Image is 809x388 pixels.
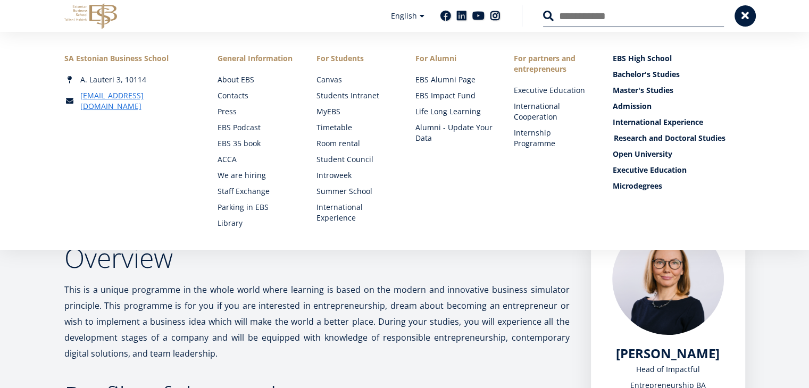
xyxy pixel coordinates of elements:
a: EBS Impact Fund [415,90,493,101]
a: MyEBS [316,106,394,117]
a: Alumni - Update Your Data [415,122,493,144]
a: Admission [613,101,745,112]
a: [EMAIL_ADDRESS][DOMAIN_NAME] [80,90,197,112]
a: Student Council [316,154,394,165]
h2: Overview [64,244,570,271]
a: Contacts [218,90,295,101]
a: We are hiring [218,170,295,181]
a: Summer School [316,186,394,197]
a: Youtube [472,11,485,21]
a: Canvas [316,74,394,85]
input: Entrepreneurship and Business Administration (daytime studies in [GEOGRAPHIC_DATA]) [3,176,10,183]
a: Facebook [440,11,451,21]
a: Research and Doctoral Studies [614,133,746,144]
a: Timetable [316,122,394,133]
a: [PERSON_NAME] [616,345,720,361]
a: Executive Education [514,85,591,96]
input: Impactful Entrepreneurship [3,148,10,155]
span: International Business Administration [12,162,132,171]
a: Life Long Learning [415,106,493,117]
span: For Alumni [415,53,493,64]
a: Open University [613,149,745,159]
a: ACCA [218,154,295,165]
span: [PERSON_NAME] [616,344,720,362]
a: Parking in EBS [218,202,295,213]
a: Students Intranet [316,90,394,101]
span: Last name [253,1,286,10]
img: Marge täks [612,223,724,335]
input: Entrepreneurship and Business Administration (session-based studies in [GEOGRAPHIC_DATA]) [3,190,10,197]
a: International Cooperation [514,101,591,122]
span: Impactful Entrepreneurship [12,148,100,157]
span: For partners and entrepreneurs [514,53,591,74]
a: Introweek [316,170,394,181]
span: General Information [218,53,295,64]
a: International Experience [613,117,745,128]
a: EBS Alumni Page [415,74,493,85]
a: Room rental [316,138,394,149]
a: Linkedin [456,11,467,21]
a: EBS 35 book [218,138,295,149]
a: About EBS [218,74,295,85]
div: SA Estonian Business School [64,53,197,64]
a: For Students [316,53,394,64]
a: Executive Education [613,165,745,175]
a: Bachelor's Studies [613,69,745,80]
a: Press [218,106,295,117]
a: Microdegrees [613,181,745,191]
a: International Experience [316,202,394,223]
a: Master's Studies [613,85,745,96]
span: Entrepreneurship and Business Administration (daytime studies in [GEOGRAPHIC_DATA]) [12,175,293,185]
input: International Business Administration [3,162,10,169]
a: Instagram [490,11,501,21]
a: EBS High School [613,53,745,64]
a: Library [218,218,295,229]
a: Internship Programme [514,128,591,149]
a: Staff Exchange [218,186,295,197]
span: Entrepreneurship and Business Administration (session-based studies in [GEOGRAPHIC_DATA]) [12,189,312,199]
p: This is a unique programme in the whole world where learning is based on the modern and innovativ... [64,282,570,361]
div: A. Lauteri 3, 10114 [64,74,197,85]
a: EBS Podcast [218,122,295,133]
